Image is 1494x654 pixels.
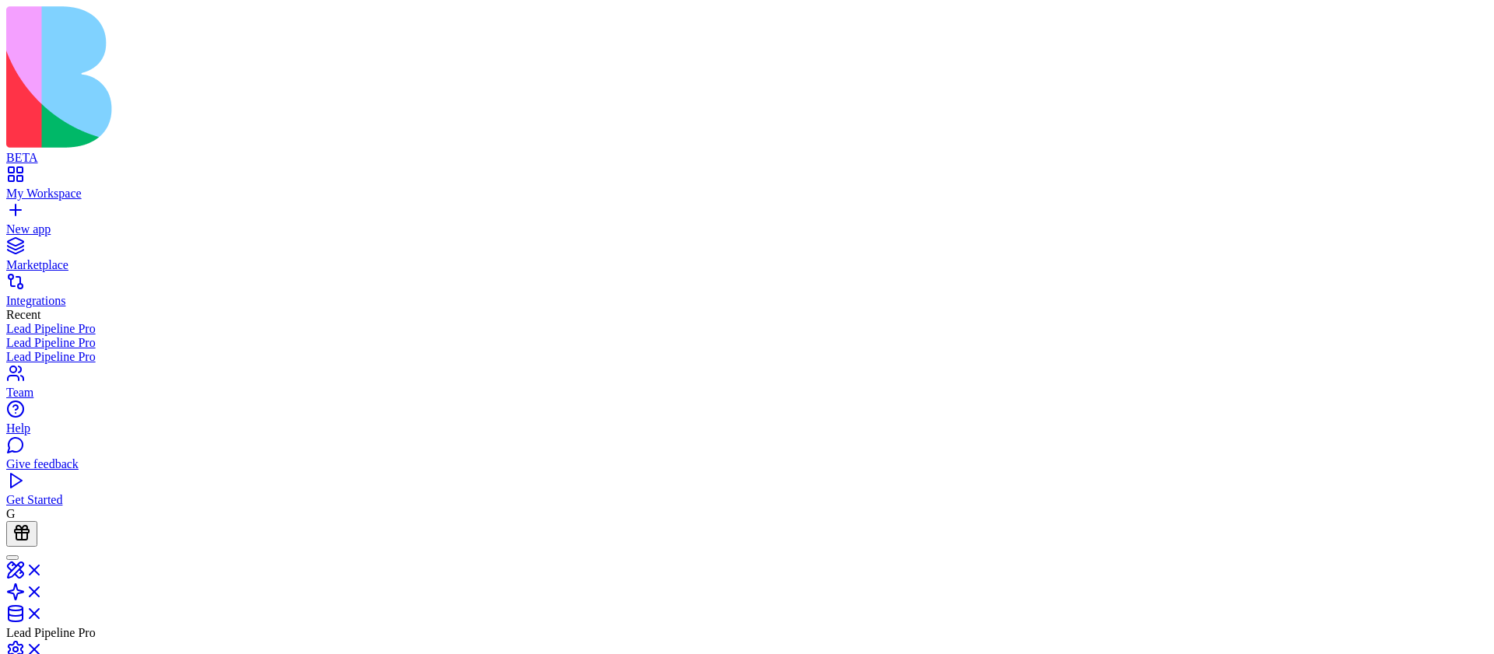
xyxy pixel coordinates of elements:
a: New app [6,208,1488,236]
a: Lead Pipeline Pro [6,322,1488,336]
div: Team [6,386,1488,400]
a: Give feedback [6,443,1488,471]
a: Get Started [6,479,1488,507]
a: Lead Pipeline Pro [6,350,1488,364]
span: Recent [6,308,40,321]
a: Help [6,407,1488,435]
a: Team [6,372,1488,400]
div: Integrations [6,294,1488,308]
a: Integrations [6,280,1488,308]
div: Get Started [6,493,1488,507]
span: Lead Pipeline Pro [6,626,96,639]
a: Lead Pipeline Pro [6,336,1488,350]
span: G [6,507,16,520]
div: BETA [6,151,1488,165]
div: Help [6,421,1488,435]
div: New app [6,222,1488,236]
a: My Workspace [6,173,1488,201]
div: Give feedback [6,457,1488,471]
a: BETA [6,137,1488,165]
div: Marketplace [6,258,1488,272]
a: Marketplace [6,244,1488,272]
div: My Workspace [6,187,1488,201]
img: logo [6,6,632,148]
